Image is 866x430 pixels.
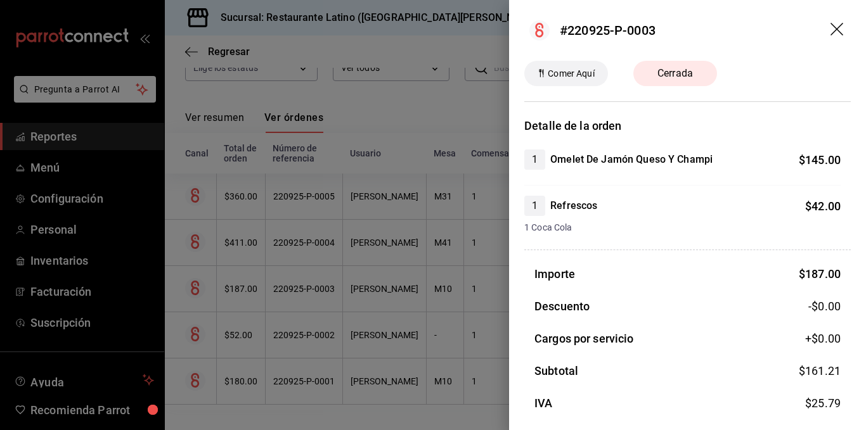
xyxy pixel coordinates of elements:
[524,198,545,213] span: 1
[534,330,634,347] h3: Cargos por servicio
[534,265,575,282] h3: Importe
[805,396,841,410] span: $ 25.79
[543,67,599,80] span: Comer Aquí
[524,152,545,167] span: 1
[805,199,841,213] span: $ 42.00
[799,364,841,377] span: $ 161.21
[534,362,578,379] h3: Subtotal
[830,23,846,38] button: drag
[808,298,841,315] span: -$0.00
[550,152,713,167] h4: Omelet De Jamón Queso Y Champi
[650,66,701,81] span: Cerrada
[550,198,597,213] h4: Refrescos
[524,221,841,234] span: 1 Coca Cola
[799,153,841,167] span: $ 145.00
[534,395,552,412] h3: IVA
[560,21,656,40] div: #220925-P-0003
[805,330,841,347] span: +$ 0.00
[534,298,590,315] h3: Descuento
[799,267,841,281] span: $ 187.00
[524,117,851,134] h3: Detalle de la orden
